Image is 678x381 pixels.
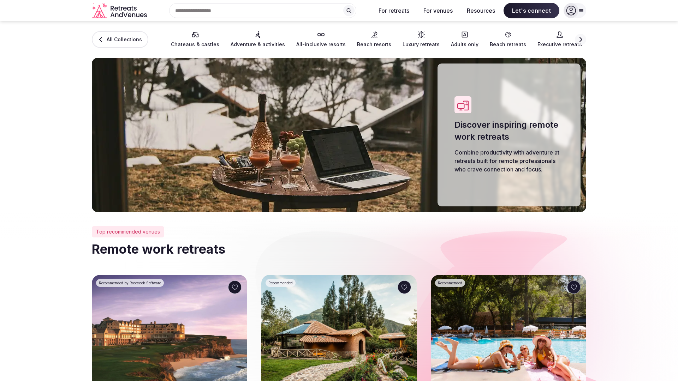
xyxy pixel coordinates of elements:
span: Let's connect [504,3,559,18]
a: Beach resorts [357,31,391,48]
a: All Collections [92,31,148,48]
span: All Collections [107,36,142,43]
a: Beach retreats [490,31,526,48]
h2: Remote work retreats [92,240,586,258]
span: Chateaus & castles [171,41,219,48]
span: Recommended by Rootstock Software [99,280,161,285]
span: All-inclusive resorts [296,41,346,48]
button: For retreats [373,3,415,18]
a: Adventure & activities [231,31,285,48]
a: All-inclusive resorts [296,31,346,48]
p: Combine productivity with adventure at retreats built for remote professionals who crave connecti... [454,148,564,174]
a: Visit the homepage [92,3,148,19]
div: Recommended by Rootstock Software [96,279,164,287]
div: Recommended [435,279,465,287]
button: For venues [418,3,458,18]
h1: Discover inspiring remote work retreats [454,119,564,143]
div: Top recommended venues [92,226,164,237]
span: Adults only [451,41,478,48]
div: Recommended [266,279,296,287]
span: Recommended [268,280,293,285]
span: Beach resorts [357,41,391,48]
svg: Retreats and Venues company logo [92,3,148,19]
img: Remote work retreats [92,58,586,212]
a: Executive retreats [537,31,582,48]
span: Luxury retreats [403,41,440,48]
span: Executive retreats [537,41,582,48]
a: Luxury retreats [403,31,440,48]
span: Adventure & activities [231,41,285,48]
span: Beach retreats [490,41,526,48]
a: Adults only [451,31,478,48]
span: Recommended [438,280,462,285]
a: Chateaus & castles [171,31,219,48]
button: Resources [461,3,501,18]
